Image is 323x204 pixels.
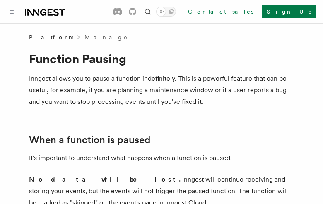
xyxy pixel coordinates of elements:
h1: Function Pausing [29,51,294,66]
button: Find something... [143,7,153,17]
a: Manage [84,33,128,41]
p: It's important to understand what happens when a function is paused. [29,152,294,164]
strong: No data will be lost. [29,175,182,183]
button: Toggle dark mode [156,7,176,17]
span: Platform [29,33,73,41]
a: When a function is paused [29,134,150,146]
button: Toggle navigation [7,7,17,17]
a: Sign Up [262,5,316,18]
p: Inngest allows you to pause a function indefinitely. This is a powerful feature that can be usefu... [29,73,294,108]
a: Contact sales [183,5,258,18]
